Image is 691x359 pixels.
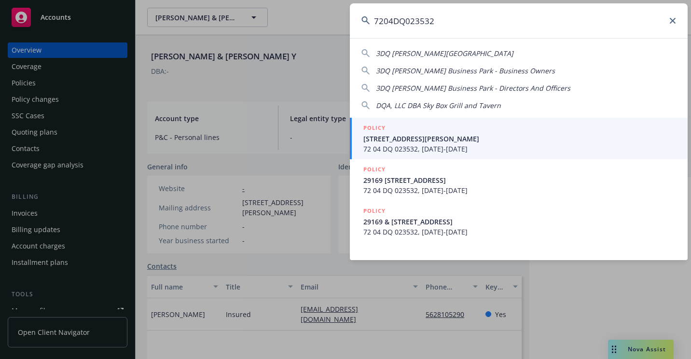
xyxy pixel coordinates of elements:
span: 72 04 DQ 023532, [DATE]-[DATE] [363,227,676,237]
span: 29169 & [STREET_ADDRESS] [363,217,676,227]
span: 3DQ [PERSON_NAME] Business Park - Directors And Officers [376,83,570,93]
h5: POLICY [363,165,386,174]
span: 72 04 DQ 023532, [DATE]-[DATE] [363,144,676,154]
span: DQA, LLC DBA Sky Box Grill and Tavern [376,101,501,110]
span: [STREET_ADDRESS][PERSON_NAME] [363,134,676,144]
h5: POLICY [363,206,386,216]
span: 3DQ [PERSON_NAME] Business Park - Business Owners [376,66,555,75]
a: POLICY29169 & [STREET_ADDRESS]72 04 DQ 023532, [DATE]-[DATE] [350,201,688,242]
a: POLICY[STREET_ADDRESS][PERSON_NAME]72 04 DQ 023532, [DATE]-[DATE] [350,118,688,159]
span: 72 04 DQ 023532, [DATE]-[DATE] [363,185,676,195]
span: 29169 [STREET_ADDRESS] [363,175,676,185]
a: POLICY29169 [STREET_ADDRESS]72 04 DQ 023532, [DATE]-[DATE] [350,159,688,201]
span: 3DQ [PERSON_NAME][GEOGRAPHIC_DATA] [376,49,513,58]
h5: POLICY [363,123,386,133]
input: Search... [350,3,688,38]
